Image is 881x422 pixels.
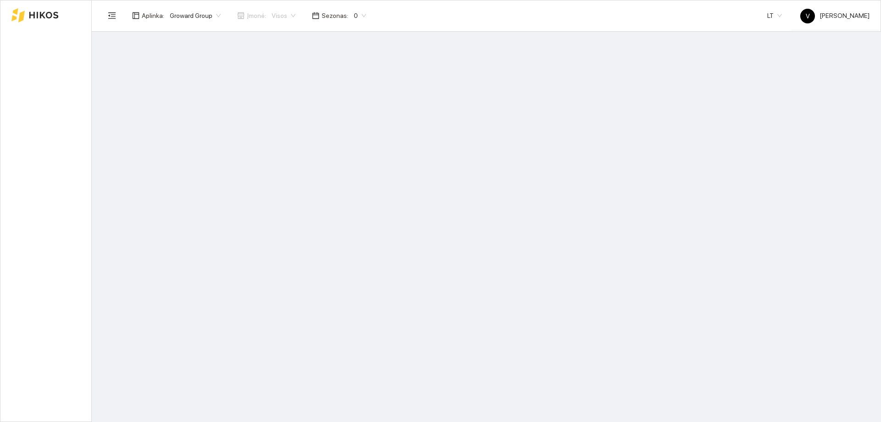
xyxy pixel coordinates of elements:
[142,11,164,21] span: Aplinka :
[103,6,121,25] button: menu-fold
[767,9,782,23] span: LT
[132,12,139,19] span: layout
[170,9,221,23] span: Groward Group
[247,11,266,21] span: Įmonė :
[108,11,116,20] span: menu-fold
[272,9,296,23] span: Visos
[354,9,366,23] span: 0
[806,9,810,23] span: V
[312,12,319,19] span: calendar
[800,12,870,19] span: [PERSON_NAME]
[322,11,348,21] span: Sezonas :
[237,12,245,19] span: shop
